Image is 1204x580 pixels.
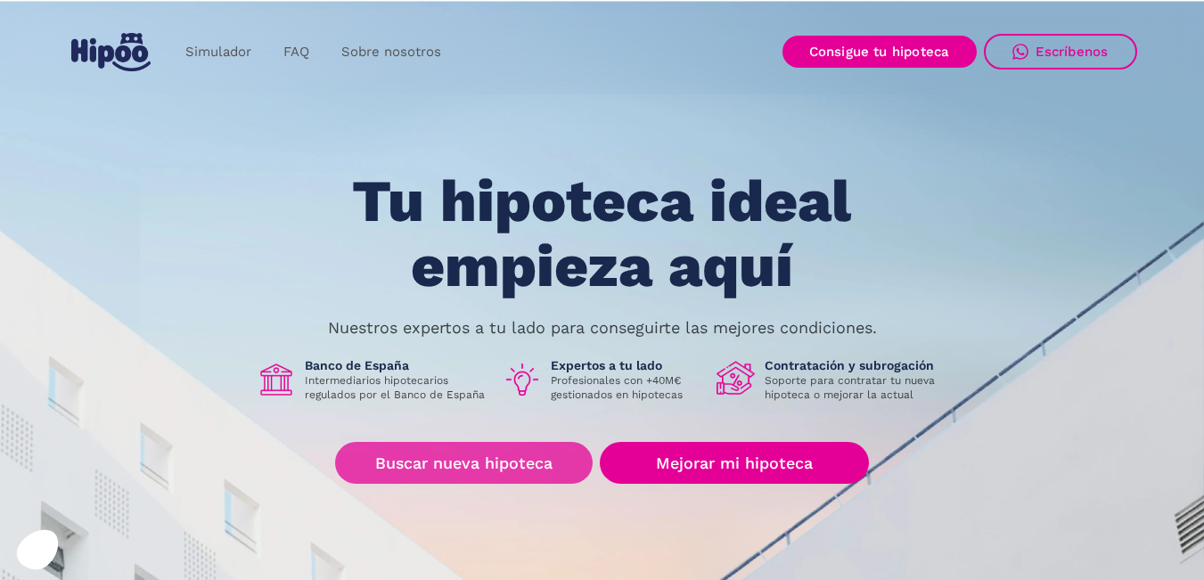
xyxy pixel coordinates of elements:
[169,35,267,69] a: Simulador
[267,35,325,69] a: FAQ
[551,357,702,373] h1: Expertos a tu lado
[264,169,939,298] h1: Tu hipoteca ideal empieza aquí
[325,35,457,69] a: Sobre nosotros
[335,442,593,484] a: Buscar nueva hipoteca
[765,373,948,402] p: Soporte para contratar tu nueva hipoteca o mejorar la actual
[1036,44,1109,60] div: Escríbenos
[305,373,488,402] p: Intermediarios hipotecarios regulados por el Banco de España
[984,34,1137,69] a: Escríbenos
[551,373,702,402] p: Profesionales con +40M€ gestionados en hipotecas
[305,357,488,373] h1: Banco de España
[782,36,977,68] a: Consigue tu hipoteca
[765,357,948,373] h1: Contratación y subrogación
[600,442,868,484] a: Mejorar mi hipoteca
[68,26,155,78] a: home
[328,321,877,335] p: Nuestros expertos a tu lado para conseguirte las mejores condiciones.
